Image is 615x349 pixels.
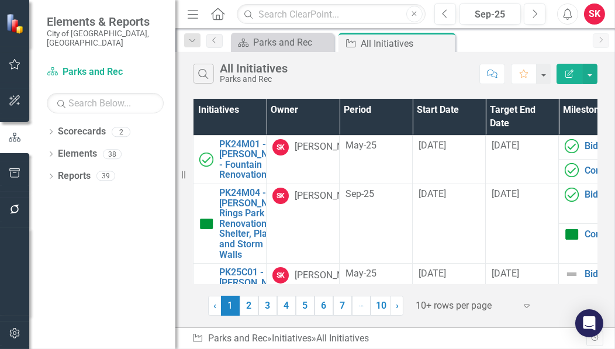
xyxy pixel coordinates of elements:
[371,296,391,316] a: 10
[234,35,331,50] a: Parks and Rec
[295,140,365,154] div: [PERSON_NAME]
[213,300,216,311] span: ‹
[199,217,213,231] img: On Target
[221,296,240,316] span: 1
[345,267,406,281] div: May-25
[492,140,519,151] span: [DATE]
[192,332,586,345] div: » »
[194,135,267,184] td: Double-Click to Edit Right Click for Context Menu
[277,296,296,316] a: 4
[272,188,289,204] div: SK
[194,264,267,333] td: Double-Click to Edit Right Click for Context Menu
[419,188,446,199] span: [DATE]
[58,147,97,161] a: Elements
[413,184,486,264] td: Double-Click to Edit
[112,127,130,137] div: 2
[316,333,369,344] div: All Initiatives
[240,296,258,316] a: 2
[47,29,164,48] small: City of [GEOGRAPHIC_DATA], [GEOGRAPHIC_DATA]
[220,62,288,75] div: All Initiatives
[584,4,605,25] button: SK
[565,227,579,241] img: On Target
[267,135,340,184] td: Double-Click to Edit
[272,333,312,344] a: Initiatives
[419,140,446,151] span: [DATE]
[575,309,603,337] div: Open Intercom Messenger
[459,4,521,25] button: Sep-25
[396,300,399,311] span: ›
[486,264,559,333] td: Double-Click to Edit
[199,153,213,167] img: Completed
[219,267,309,329] a: PK25C01 - [PERSON_NAME][GEOGRAPHIC_DATA] - [GEOGRAPHIC_DATA] Concrete Repair
[492,188,519,199] span: [DATE]
[194,184,267,264] td: Double-Click to Edit Right Click for Context Menu
[486,184,559,264] td: Double-Click to Edit
[47,65,164,79] a: Parks and Rec
[565,139,579,153] img: Completed
[565,163,579,177] img: Completed
[47,15,164,29] span: Elements & Reports
[272,267,289,284] div: SK
[419,268,446,279] span: [DATE]
[219,188,290,260] a: PK24M04 - [PERSON_NAME] Rings Park - Renovation of Shelter, Plaza, and Storm Basin Walls
[486,135,559,184] td: Double-Click to Edit
[272,139,289,156] div: SK
[464,8,517,22] div: Sep-25
[492,268,519,279] span: [DATE]
[47,93,164,113] input: Search Below...
[267,184,340,264] td: Double-Click to Edit
[565,267,579,281] img: Not Defined
[220,75,288,84] div: Parks and Rec
[345,188,406,201] div: Sep-25
[219,139,293,180] a: PK24M01 - [PERSON_NAME]. - Fountain Renovation
[345,139,406,153] div: May-25
[361,36,452,51] div: All Initiatives
[333,296,352,316] a: 7
[413,135,486,184] td: Double-Click to Edit
[237,4,426,25] input: Search ClearPoint...
[565,188,579,202] img: Completed
[58,170,91,183] a: Reports
[267,264,340,333] td: Double-Click to Edit
[296,296,315,316] a: 5
[58,125,106,139] a: Scorecards
[96,171,115,181] div: 39
[295,189,365,203] div: [PERSON_NAME]
[253,35,331,50] div: Parks and Rec
[315,296,333,316] a: 6
[103,149,122,159] div: 38
[295,269,365,282] div: [PERSON_NAME]
[258,296,277,316] a: 3
[6,13,26,33] img: ClearPoint Strategy
[413,264,486,333] td: Double-Click to Edit
[208,333,267,344] a: Parks and Rec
